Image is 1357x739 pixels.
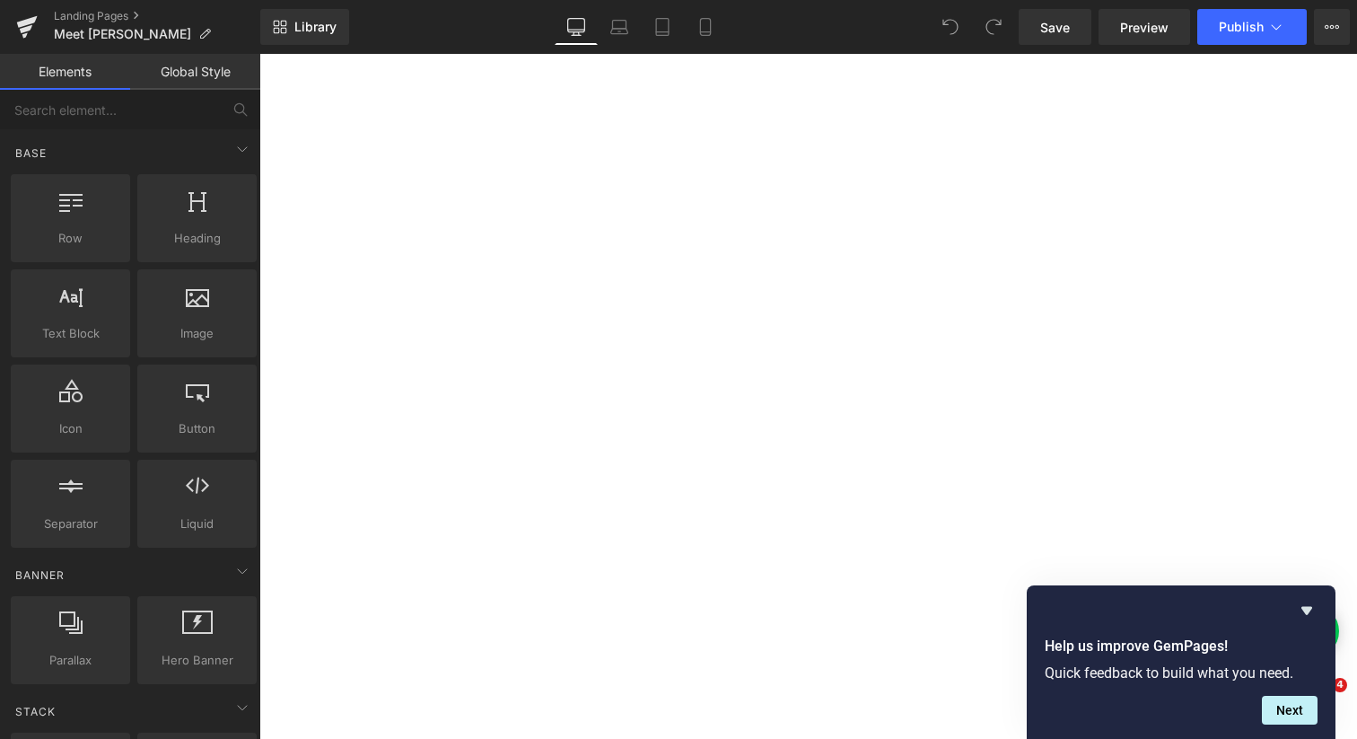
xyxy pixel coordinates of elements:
[1045,636,1318,657] h2: Help us improve GemPages!
[143,651,251,670] span: Hero Banner
[1262,696,1318,725] button: Next question
[641,9,684,45] a: Tablet
[143,515,251,533] span: Liquid
[54,27,191,41] span: Meet [PERSON_NAME]
[294,19,337,35] span: Library
[1040,18,1070,37] span: Save
[932,9,968,45] button: Undo
[1314,9,1350,45] button: More
[16,651,125,670] span: Parallax
[143,419,251,438] span: Button
[1120,18,1169,37] span: Preview
[143,324,251,343] span: Image
[130,54,260,90] a: Global Style
[13,567,66,584] span: Banner
[143,229,251,248] span: Heading
[1045,600,1318,725] div: Help us improve GemPages!
[684,9,727,45] a: Mobile
[1296,600,1318,621] button: Hide survey
[16,229,125,248] span: Row
[1197,9,1307,45] button: Publish
[13,703,57,720] span: Stack
[976,9,1011,45] button: Redo
[1333,678,1347,692] span: 4
[1219,20,1264,34] span: Publish
[16,324,125,343] span: Text Block
[555,9,598,45] a: Desktop
[54,9,260,23] a: Landing Pages
[598,9,641,45] a: Laptop
[1099,9,1190,45] a: Preview
[16,515,125,533] span: Separator
[260,9,349,45] a: New Library
[1045,664,1318,682] p: Quick feedback to build what you need.
[13,145,48,162] span: Base
[16,419,125,438] span: Icon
